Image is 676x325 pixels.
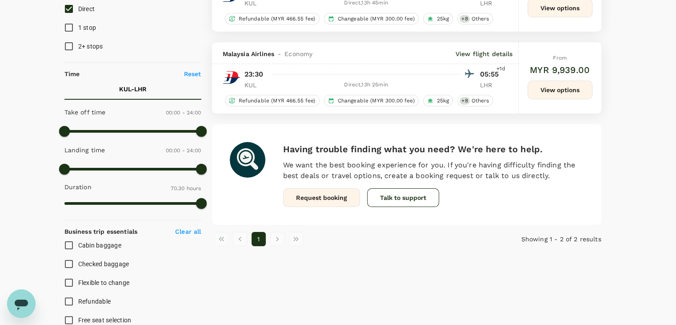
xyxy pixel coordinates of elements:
span: Others [468,15,493,23]
p: Take off time [64,108,106,117]
span: + 8 [460,97,469,105]
span: 00:00 - 24:00 [166,110,201,116]
div: 25kg [423,13,453,24]
span: 1 stop [78,24,96,31]
span: Refundable (MYR 466.55 fee) [235,97,319,105]
p: KUL [244,81,267,89]
p: Landing time [64,146,105,154]
p: Clear all [175,227,201,236]
strong: Business trip essentials [64,228,138,235]
button: page 1 [252,232,266,246]
span: Changeable (MYR 300.00 fee) [334,97,418,105]
p: Duration [64,183,92,191]
h6: Having trouble finding what you need? We're here to help. [283,142,584,156]
span: Economy [284,49,312,58]
span: Flexible to change [78,279,130,286]
p: Time [64,69,80,78]
div: 25kg [423,95,453,106]
p: 23:30 [244,69,264,80]
div: +8Others [457,13,493,24]
h6: MYR 9,939.00 [530,63,590,77]
p: Showing 1 - 2 of 2 results [472,235,601,244]
span: 25kg [433,97,453,105]
p: Reset [184,69,201,78]
button: Talk to support [367,188,439,207]
div: +8Others [457,95,493,106]
span: Direct [78,5,95,12]
span: Others [468,97,493,105]
span: From [553,55,567,61]
p: We want the best booking experience for you. If you're having difficulty finding the best deals o... [283,160,584,181]
span: Refundable [78,298,111,305]
span: 2+ stops [78,43,103,50]
span: - [274,49,284,58]
p: View flight details [456,49,513,58]
span: Changeable (MYR 300.00 fee) [334,15,418,23]
span: Refundable (MYR 466.55 fee) [235,15,319,23]
nav: pagination navigation [212,232,472,246]
span: 00:00 - 24:00 [166,147,201,154]
div: Refundable (MYR 466.55 fee) [225,13,320,24]
div: Changeable (MYR 300.00 fee) [324,95,419,106]
iframe: Button to launch messaging window [7,289,36,318]
div: Refundable (MYR 466.55 fee) [225,95,320,106]
button: View options [528,81,592,99]
span: 25kg [433,15,453,23]
p: KUL - LHR [119,85,147,93]
div: Direct , 13h 25min [272,81,460,89]
span: 70.30 hours [171,185,201,191]
span: Free seat selection [78,317,132,324]
p: LHR [480,81,502,89]
p: 05:55 [480,69,502,80]
span: + 8 [460,15,469,23]
img: MH [223,69,240,86]
span: +1d [496,65,505,73]
div: Changeable (MYR 300.00 fee) [324,13,419,24]
button: Request booking [283,188,360,207]
span: Checked baggage [78,260,129,268]
span: Malaysia Airlines [223,49,275,58]
span: Cabin baggage [78,242,121,249]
